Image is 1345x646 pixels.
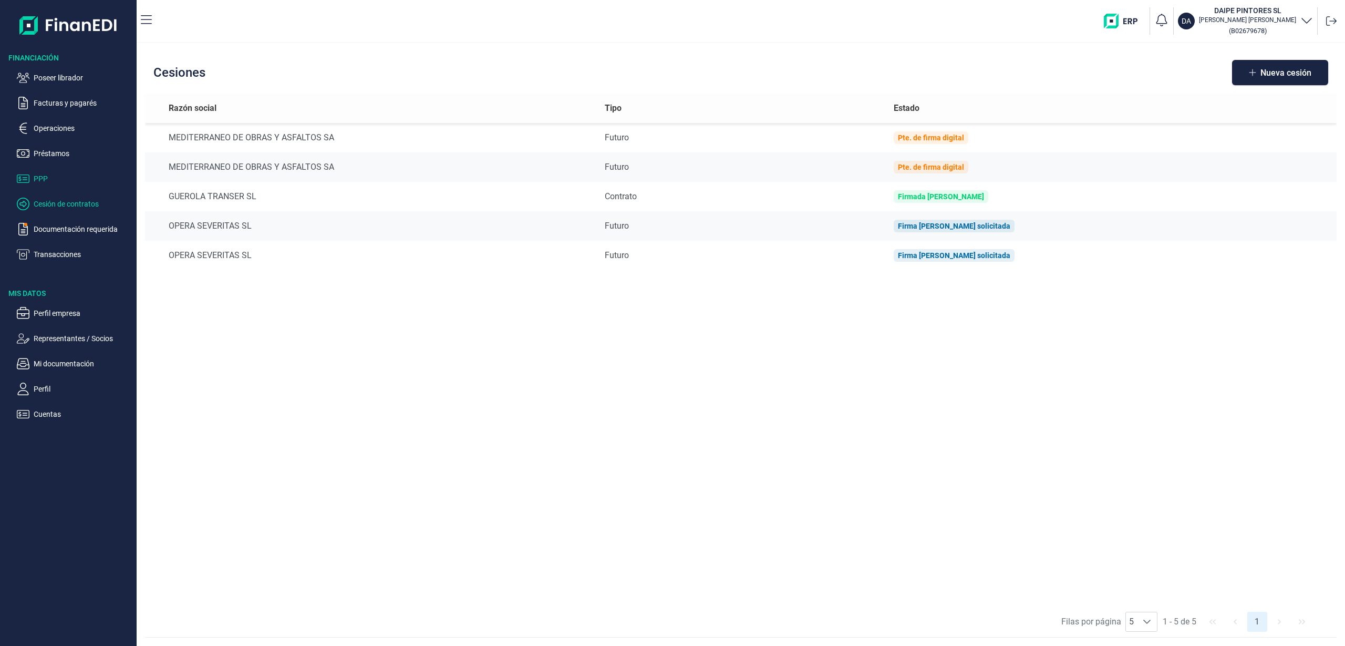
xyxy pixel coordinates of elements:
button: Facturas y pagarés [17,97,132,109]
div: Futuro [605,131,877,144]
button: Cesión de contratos [17,198,132,210]
span: Filas por página [1061,616,1121,628]
span: 5 [1126,612,1137,631]
p: DA [1182,16,1191,26]
button: Préstamos [17,147,132,160]
small: Copiar cif [1229,27,1267,35]
div: Firma [PERSON_NAME] solicitada [898,222,1010,230]
p: Poseer librador [34,71,132,84]
button: Perfil [17,383,132,395]
button: Representantes / Socios [17,332,132,345]
div: Firma [PERSON_NAME] solicitada [898,251,1010,260]
button: Operaciones [17,122,132,135]
p: Cesión de contratos [34,198,132,210]
p: Mi documentación [34,357,132,370]
div: GUEROLA TRANSER SL [169,190,588,203]
span: Estado [894,102,919,115]
button: Poseer librador [17,71,132,84]
button: PPP [17,172,132,185]
span: Razón social [169,102,216,115]
button: Nueva cesión [1232,60,1328,85]
div: MEDITERRANEO DE OBRAS Y ASFALTOS SA [169,131,588,144]
button: Page 1 [1247,612,1267,632]
p: Perfil empresa [34,307,132,320]
img: erp [1104,14,1145,28]
button: Documentación requerida [17,223,132,235]
span: Tipo [605,102,622,115]
p: PPP [34,172,132,185]
p: Perfil [34,383,132,395]
div: MEDITERRANEO DE OBRAS Y ASFALTOS SA [169,161,588,173]
span: Nueva cesión [1260,69,1311,77]
p: Cuentas [34,408,132,421]
div: Futuro [605,161,877,173]
div: Pte. de firma digital [898,134,964,142]
p: [PERSON_NAME] [PERSON_NAME] [1199,16,1296,24]
div: OPERA SEVERITAS SL [169,249,588,262]
p: Transacciones [34,248,132,261]
div: Contrato [605,190,877,203]
p: Representantes / Socios [34,332,132,345]
div: Firmada [PERSON_NAME] [898,192,984,201]
button: Perfil empresa [17,307,132,320]
div: OPERA SEVERITAS SL [169,220,588,232]
h3: DAIPE PINTORES SL [1199,5,1296,16]
img: Logo de aplicación [19,8,118,42]
button: Mi documentación [17,357,132,370]
p: Préstamos [34,147,132,160]
div: Futuro [605,220,877,232]
button: Transacciones [17,248,132,261]
button: DADAIPE PINTORES SL[PERSON_NAME] [PERSON_NAME](B02679678) [1178,5,1313,37]
p: Documentación requerida [34,223,132,235]
div: Pte. de firma digital [898,163,964,171]
span: 1 - 5 de 5 [1158,612,1201,632]
h2: Cesiones [153,65,205,80]
div: Futuro [605,249,877,262]
p: Operaciones [34,122,132,135]
p: Facturas y pagarés [34,97,132,109]
button: Cuentas [17,408,132,421]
